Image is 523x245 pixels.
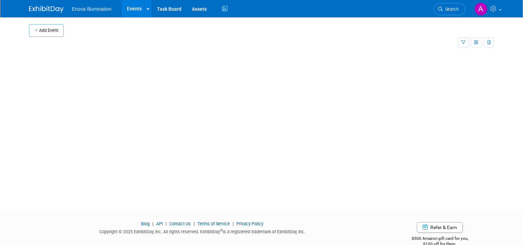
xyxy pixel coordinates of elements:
[197,221,230,226] a: Terms of Service
[231,221,235,226] span: |
[236,221,263,226] a: Privacy Policy
[156,221,163,226] a: API
[417,222,463,233] a: Refer & Earn
[72,6,111,12] span: Enova Illumination
[141,221,150,226] a: Blog
[151,221,155,226] span: |
[164,221,168,226] span: |
[433,3,465,15] a: Search
[29,24,64,37] button: Add Event
[192,221,196,226] span: |
[443,7,459,12] span: Search
[220,228,223,232] sup: ®
[29,6,64,13] img: ExhibitDay
[474,2,487,16] img: Andrea Miller
[169,221,191,226] a: Contact Us
[29,227,375,235] div: Copyright © 2025 ExhibitDay, Inc. All rights reserved. ExhibitDay is a registered trademark of Ex...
